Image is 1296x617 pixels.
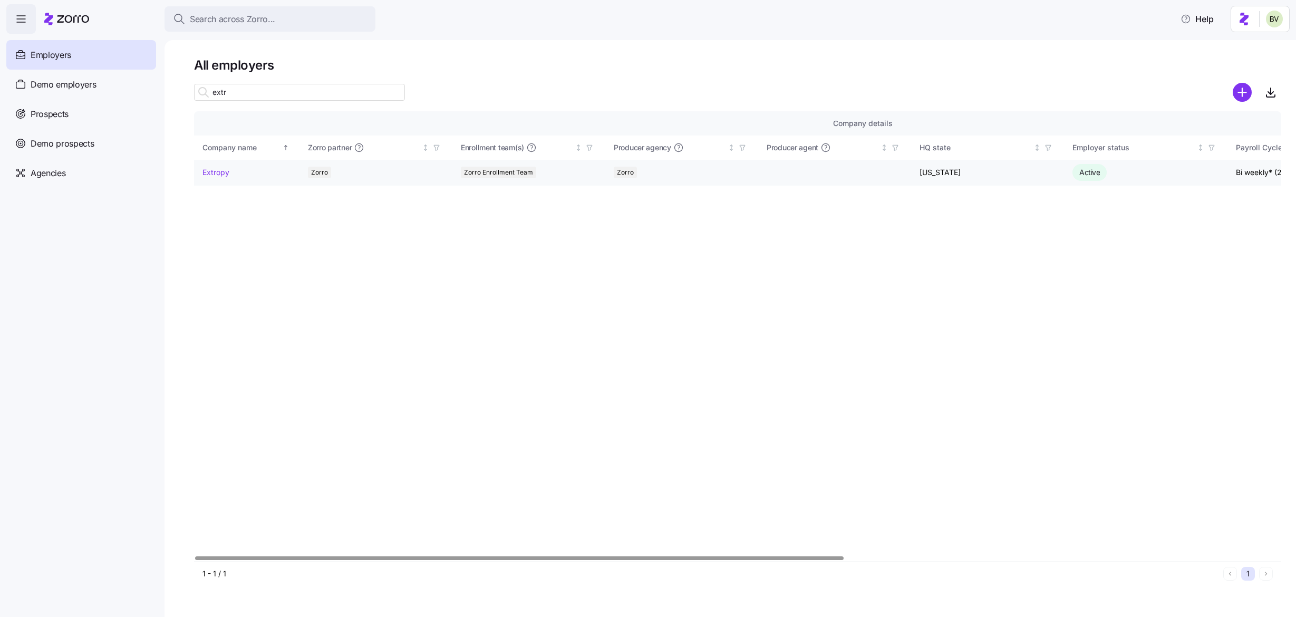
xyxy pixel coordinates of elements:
[461,142,524,153] span: Enrollment team(s)
[911,136,1064,160] th: HQ stateNot sorted
[1079,168,1100,177] span: Active
[194,84,405,101] input: Search employer
[31,78,96,91] span: Demo employers
[605,136,758,160] th: Producer agencyNot sorted
[6,99,156,129] a: Prospects
[202,167,229,178] a: Extropy
[6,129,156,158] a: Demo prospects
[1072,142,1195,153] div: Employer status
[1033,144,1041,151] div: Not sorted
[202,142,281,153] div: Company name
[911,160,1064,186] td: [US_STATE]
[1172,8,1222,30] button: Help
[31,49,71,62] span: Employers
[311,167,328,178] span: Zorro
[1181,13,1214,25] span: Help
[31,167,65,180] span: Agencies
[881,144,888,151] div: Not sorted
[6,158,156,188] a: Agencies
[194,136,299,160] th: Company nameSorted ascending
[190,13,275,26] span: Search across Zorro...
[464,167,533,178] span: Zorro Enrollment Team
[452,136,605,160] th: Enrollment team(s)Not sorted
[758,136,911,160] th: Producer agentNot sorted
[165,6,375,32] button: Search across Zorro...
[728,144,735,151] div: Not sorted
[194,57,1281,73] h1: All employers
[6,70,156,99] a: Demo employers
[767,142,818,153] span: Producer agent
[920,142,1031,153] div: HQ state
[308,142,352,153] span: Zorro partner
[1197,144,1204,151] div: Not sorted
[614,142,671,153] span: Producer agency
[422,144,429,151] div: Not sorted
[6,40,156,70] a: Employers
[31,108,69,121] span: Prospects
[1223,567,1237,581] button: Previous page
[299,136,452,160] th: Zorro partnerNot sorted
[202,568,1219,579] div: 1 - 1 / 1
[1259,567,1273,581] button: Next page
[575,144,582,151] div: Not sorted
[1233,83,1252,102] svg: add icon
[617,167,634,178] span: Zorro
[31,137,94,150] span: Demo prospects
[1064,136,1227,160] th: Employer statusNot sorted
[1241,567,1255,581] button: 1
[282,144,289,151] div: Sorted ascending
[1266,11,1283,27] img: 676487ef2089eb4995defdc85707b4f5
